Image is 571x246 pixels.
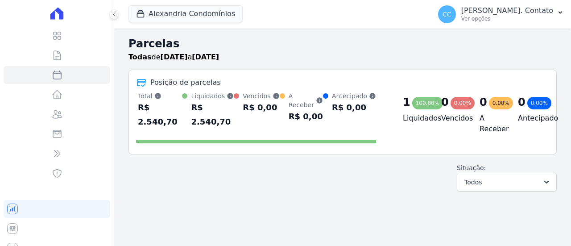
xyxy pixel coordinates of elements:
div: 0,00% [527,97,551,109]
div: Total [138,92,182,100]
div: R$ 0,00 [243,100,279,115]
h4: Vencidos [441,113,465,124]
h2: Parcelas [128,36,557,52]
div: 0,00% [489,97,513,109]
div: 0 [518,95,525,109]
div: R$ 2.540,70 [138,100,182,129]
strong: [DATE] [161,53,188,61]
div: Posição de parcelas [150,77,221,88]
div: R$ 0,00 [289,109,323,124]
div: Liquidados [191,92,234,100]
div: Vencidos [243,92,279,100]
label: Situação: [457,164,486,171]
button: Alexandria Condomínios [128,5,243,22]
div: A Receber [289,92,323,109]
div: Antecipado [332,92,376,100]
p: de a [128,52,219,63]
h4: A Receber [480,113,504,134]
p: Ver opções [461,15,553,22]
button: Todos [457,173,557,192]
strong: Todas [128,53,152,61]
h4: Liquidados [403,113,427,124]
strong: [DATE] [192,53,219,61]
div: 0,00% [451,97,475,109]
span: CC [443,11,451,17]
div: 0 [441,95,449,109]
button: CC [PERSON_NAME]. Contato Ver opções [431,2,571,27]
h4: Antecipado [518,113,542,124]
p: [PERSON_NAME]. Contato [461,6,553,15]
div: R$ 0,00 [332,100,376,115]
div: 0 [480,95,487,109]
div: 1 [403,95,410,109]
span: Todos [464,177,482,188]
div: 100,00% [412,97,443,109]
div: R$ 2.540,70 [191,100,234,129]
